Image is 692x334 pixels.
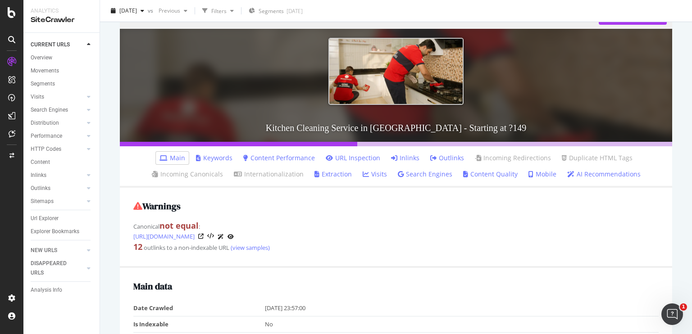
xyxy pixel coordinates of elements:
a: Visit Online Page [198,234,204,239]
span: vs [148,7,155,14]
iframe: Intercom live chat [661,303,683,325]
a: Inlinks [31,171,84,180]
a: Content Quality [463,170,518,179]
a: Visits [363,170,387,179]
a: CURRENT URLS [31,40,84,50]
a: Url Explorer [31,214,93,223]
a: Content [31,158,93,167]
h2: Main data [133,281,659,291]
div: Segments [31,79,55,89]
td: No [265,316,659,332]
div: DISAPPEARED URLS [31,259,76,278]
div: HTTP Codes [31,144,61,154]
a: Incoming Canonicals [152,170,223,179]
span: Segments [259,7,284,15]
a: Visits [31,92,84,102]
a: Extraction [314,170,352,179]
a: Internationalization [234,170,304,179]
a: Search Engines [31,105,84,115]
a: AI Url Details [218,232,224,241]
button: [DATE] [107,4,148,18]
div: SiteCrawler [31,15,92,25]
div: Content [31,158,50,167]
button: View HTML Source [207,233,214,239]
td: Date Crawled [133,300,265,316]
button: Previous [155,4,191,18]
a: Performance [31,131,84,141]
a: URL Inspection [228,232,234,241]
a: AI Recommendations [567,170,641,179]
a: DISAPPEARED URLS [31,259,84,278]
td: Is Indexable [133,316,265,332]
div: Search Engines [31,105,68,115]
strong: 12 [133,241,142,252]
div: Analytics [31,7,92,15]
div: CURRENT URLS [31,40,70,50]
div: Overview [31,53,52,63]
strong: not equal [159,220,199,231]
div: Distribution [31,118,59,128]
a: HTTP Codes [31,144,84,154]
a: Search Engines [398,170,452,179]
a: Main [159,153,185,162]
div: Sitemaps [31,197,54,206]
a: Sitemaps [31,197,84,206]
a: Duplicate HTML Tags [562,153,633,162]
a: Segments [31,79,93,89]
span: 2025 Aug. 4th [119,7,137,14]
a: Movements [31,66,93,76]
a: Incoming Redirections [475,153,551,162]
a: Mobile [528,170,556,179]
a: Overview [31,53,93,63]
div: Outlinks [31,184,50,193]
a: [URL][DOMAIN_NAME] [133,232,195,241]
td: [DATE] 23:57:00 [265,300,659,316]
img: Kitchen Cleaning Service in Bangalore - Starting at ?149 [328,38,464,105]
a: Content Performance [243,153,315,162]
a: NEW URLS [31,246,84,255]
span: Previous [155,7,180,14]
a: Analysis Info [31,285,93,295]
a: Inlinks [391,153,419,162]
div: Filters [211,7,227,14]
div: Analysis Info [31,285,62,295]
div: [DATE] [287,7,303,15]
a: URL Inspection [326,153,380,162]
a: Outlinks [430,153,464,162]
div: NEW URLS [31,246,57,255]
h3: Kitchen Cleaning Service in [GEOGRAPHIC_DATA] - Starting at ?149 [120,114,672,142]
button: Segments[DATE] [245,4,306,18]
div: Inlinks [31,171,46,180]
div: outlinks to a non-indexable URL [133,241,659,253]
h2: Warnings [133,201,659,211]
div: Performance [31,131,62,141]
a: Distribution [31,118,84,128]
a: Explorer Bookmarks [31,227,93,236]
span: 1 [680,303,687,311]
div: Movements [31,66,59,76]
a: (view samples) [229,244,270,252]
div: Visits [31,92,44,102]
a: Outlinks [31,184,84,193]
div: Canonical : [133,220,659,241]
button: Filters [199,4,237,18]
div: Url Explorer [31,214,59,223]
div: Explorer Bookmarks [31,227,79,236]
a: Keywords [196,153,232,162]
